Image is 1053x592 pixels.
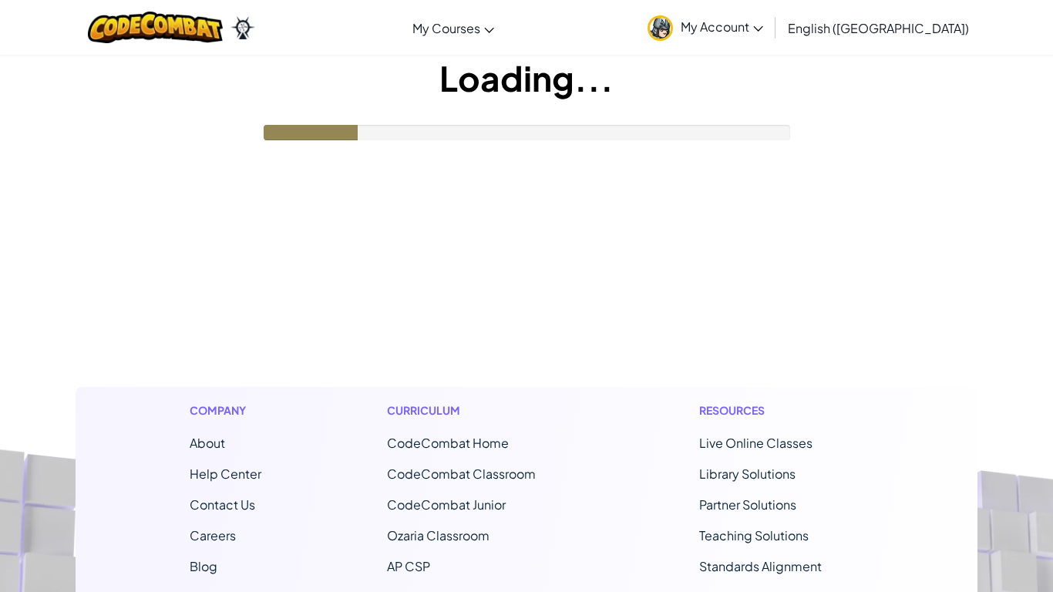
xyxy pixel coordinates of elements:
a: CodeCombat Classroom [387,466,536,482]
img: Ozaria [230,16,255,39]
a: Live Online Classes [699,435,812,451]
a: Teaching Solutions [699,527,809,543]
a: Careers [190,527,236,543]
a: Ozaria Classroom [387,527,489,543]
a: Standards Alignment [699,558,822,574]
h1: Company [190,402,261,419]
h1: Curriculum [387,402,574,419]
a: My Account [640,3,771,52]
a: English ([GEOGRAPHIC_DATA]) [780,7,977,49]
a: CodeCombat Junior [387,496,506,513]
img: avatar [648,15,673,41]
span: My Account [681,18,763,35]
a: About [190,435,225,451]
span: English ([GEOGRAPHIC_DATA]) [788,20,969,36]
h1: Resources [699,402,863,419]
a: Partner Solutions [699,496,796,513]
a: Library Solutions [699,466,796,482]
a: My Courses [405,7,502,49]
img: CodeCombat logo [88,12,223,43]
a: Help Center [190,466,261,482]
span: My Courses [412,20,480,36]
a: AP CSP [387,558,430,574]
span: Contact Us [190,496,255,513]
span: CodeCombat Home [387,435,509,451]
a: Blog [190,558,217,574]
